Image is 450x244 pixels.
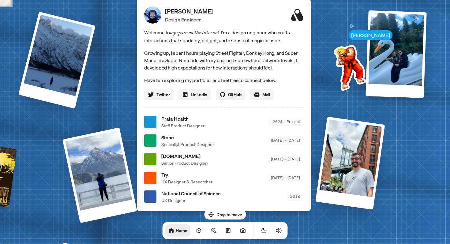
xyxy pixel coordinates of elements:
a: Mail [250,89,274,100]
span: [DOMAIN_NAME] [161,152,208,160]
span: Try [161,171,212,178]
img: Profile example [318,36,380,97]
div: 2018 [287,193,303,200]
span: Senior Product Designer [161,160,208,166]
a: Linkedin [178,89,211,100]
p: Have fun exploring my portfolio, and feel free to connect below. [144,76,303,84]
button: Toggle Audio [273,224,285,237]
div: [DATE] – [DATE] [268,174,303,182]
p: Design Engineer [165,16,213,23]
button: Toggle Theme [258,224,270,237]
span: Twitter [156,91,170,98]
a: GitHub [216,89,245,100]
span: Stone [161,134,214,141]
span: Welcome to I'm a design engineer who crafts interactions that spark joy, delight, and a sense of ... [144,28,303,44]
a: Home [165,224,190,237]
span: Mail [262,91,270,98]
div: [DATE] – [DATE] [268,155,303,163]
span: Praia Health [161,115,204,122]
div: [DATE] – [DATE] [268,137,303,144]
span: Linkedin [191,91,207,98]
p: [PERSON_NAME] [165,7,213,16]
span: National Council of Science [161,190,221,197]
div: 2024 – Present [269,118,303,126]
span: GitHub [228,91,242,98]
span: UX Designer & Researcher [161,178,212,185]
p: Growing up, I spent hours playing Street Fighter, Donkey Kong, and Super Mario in a Super Nintend... [144,49,303,71]
img: Profile Picture [144,6,161,24]
h1: Home [176,227,187,233]
span: Staff Product Designer [161,122,204,129]
em: my space on the internet. [170,29,221,36]
span: Specialist Product Designer [161,141,214,148]
a: Twitter [144,89,174,100]
span: UX Designer [161,197,221,204]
